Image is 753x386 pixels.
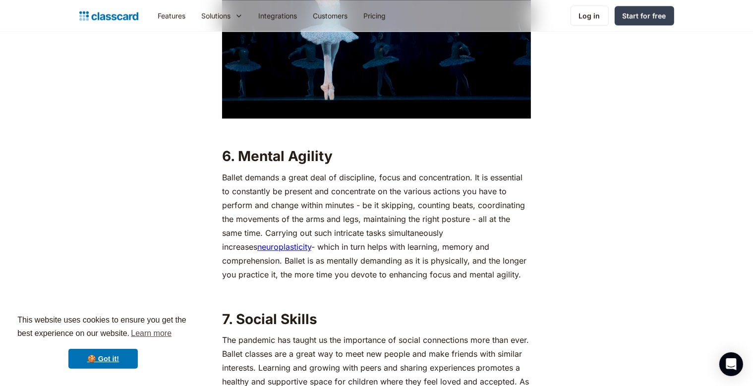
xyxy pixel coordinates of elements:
div: Start for free [623,10,666,21]
a: Customers [305,4,356,27]
a: Integrations [251,4,305,27]
strong: 6. Mental Agility [222,148,333,165]
p: ‍ [222,123,531,137]
a: dismiss cookie message [68,349,138,369]
div: cookieconsent [8,305,198,378]
span: This website uses cookies to ensure you get the best experience on our website. [17,314,189,341]
a: Features [150,4,194,27]
a: Start for free [615,6,674,25]
strong: 7. Social Skills [222,311,317,328]
div: Open Intercom Messenger [719,352,743,376]
div: Log in [579,10,600,21]
p: ‍ [222,286,531,300]
div: Solutions [194,4,251,27]
a: learn more about cookies [129,326,173,341]
a: Pricing [356,4,394,27]
div: Solutions [202,10,231,21]
a: home [79,9,138,23]
p: Ballet demands a great deal of discipline, focus and concentration. It is essential to constantly... [222,170,531,281]
a: Log in [571,5,609,26]
a: neuroplasticity [257,242,311,252]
